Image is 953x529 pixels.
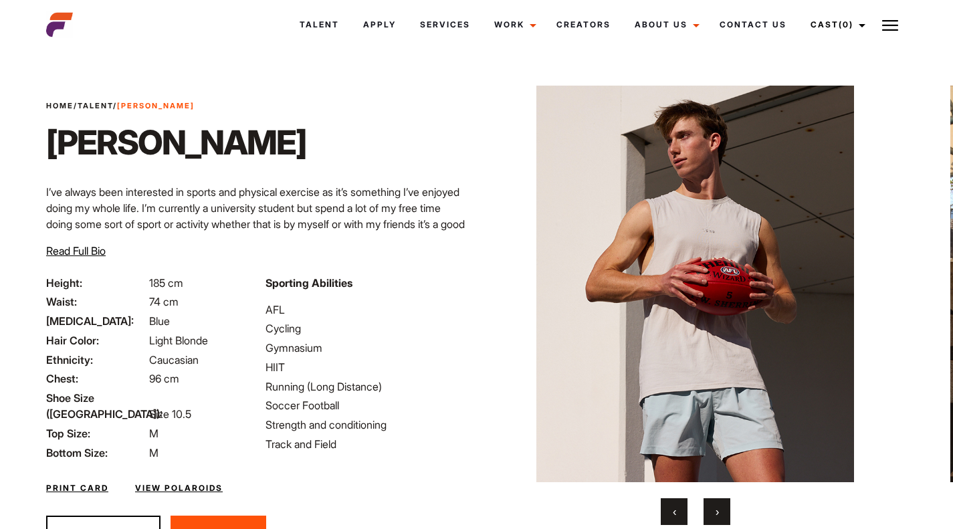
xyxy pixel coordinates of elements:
[46,243,106,259] button: Read Full Bio
[46,482,108,494] a: Print Card
[288,7,351,43] a: Talent
[716,505,719,518] span: Next
[266,417,469,433] li: Strength and conditioning
[149,295,179,308] span: 74 cm
[266,436,469,452] li: Track and Field
[882,17,898,33] img: Burger icon
[46,445,146,461] span: Bottom Size:
[544,7,623,43] a: Creators
[46,294,146,310] span: Waist:
[46,101,74,110] a: Home
[46,390,146,422] span: Shoe Size ([GEOGRAPHIC_DATA]):
[149,353,199,366] span: Caucasian
[46,275,146,291] span: Height:
[149,314,170,328] span: Blue
[78,101,113,110] a: Talent
[149,407,191,421] span: Size 10.5
[149,372,179,385] span: 96 cm
[46,332,146,348] span: Hair Color:
[266,359,469,375] li: HIIT
[46,425,146,441] span: Top Size:
[149,446,158,459] span: M
[266,276,352,290] strong: Sporting Abilities
[149,334,208,347] span: Light Blonde
[839,19,853,29] span: (0)
[46,352,146,368] span: Ethnicity:
[266,340,469,356] li: Gymnasium
[266,397,469,413] li: Soccer Football
[46,184,469,280] p: I’ve always been interested in sports and physical exercise as it’s something I’ve enjoyed doing ...
[266,379,469,395] li: Running (Long Distance)
[46,11,73,38] img: cropped-aefm-brand-fav-22-square.png
[149,276,183,290] span: 185 cm
[149,427,158,440] span: M
[46,122,306,163] h1: [PERSON_NAME]
[623,7,708,43] a: About Us
[408,7,482,43] a: Services
[117,101,195,110] strong: [PERSON_NAME]
[46,313,146,329] span: [MEDICAL_DATA]:
[266,302,469,318] li: AFL
[799,7,873,43] a: Cast(0)
[351,7,408,43] a: Apply
[482,7,544,43] a: Work
[135,482,223,494] a: View Polaroids
[46,100,195,112] span: / /
[673,505,676,518] span: Previous
[266,320,469,336] li: Cycling
[708,7,799,43] a: Contact Us
[46,371,146,387] span: Chest:
[46,244,106,257] span: Read Full Bio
